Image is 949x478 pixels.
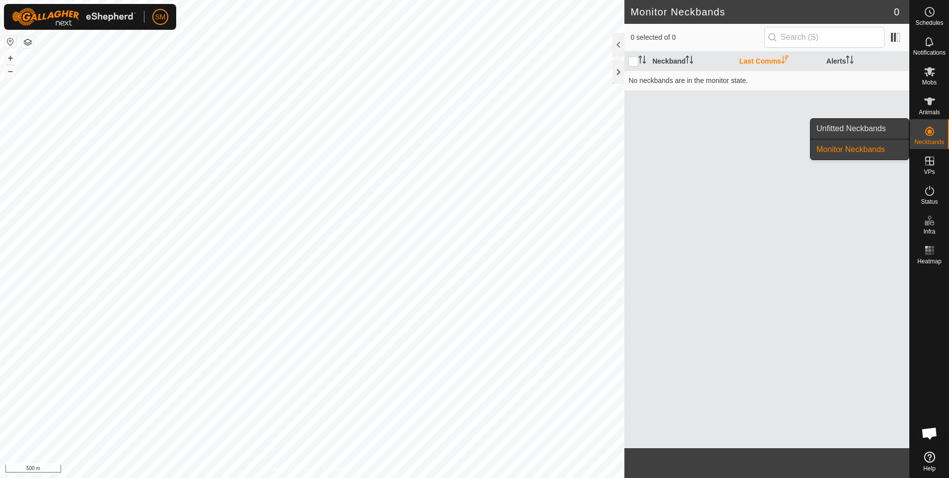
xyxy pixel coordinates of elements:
[922,80,937,85] span: Mobs
[781,57,789,65] p-sorticon: Activate to sort
[913,50,946,56] span: Notifications
[624,71,909,90] td: No neckbands are in the monitor state.
[22,36,34,48] button: Map Layers
[4,36,16,48] button: Reset Map
[685,57,693,65] p-sorticon: Activate to sort
[811,119,909,139] a: Unfitted Neckbands
[155,12,166,22] span: SM
[630,32,764,43] span: 0 selected of 0
[4,52,16,64] button: +
[923,466,936,472] span: Help
[923,229,935,235] span: Infra
[921,199,938,205] span: Status
[736,52,822,71] th: Last Comms
[914,139,944,145] span: Neckbands
[648,52,735,71] th: Neckband
[919,109,940,115] span: Animals
[638,57,646,65] p-sorticon: Activate to sort
[915,20,943,26] span: Schedules
[915,418,945,448] div: Open chat
[273,465,310,474] a: Privacy Policy
[4,65,16,77] button: –
[816,123,886,135] span: Unfitted Neckbands
[822,52,909,71] th: Alerts
[764,27,884,48] input: Search (S)
[816,144,885,156] span: Monitor Neckbands
[846,57,854,65] p-sorticon: Activate to sort
[811,140,909,159] a: Monitor Neckbands
[12,8,136,26] img: Gallagher Logo
[917,258,942,264] span: Heatmap
[322,465,351,474] a: Contact Us
[894,4,899,19] span: 0
[910,448,949,476] a: Help
[924,169,935,175] span: VPs
[630,6,893,18] h2: Monitor Neckbands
